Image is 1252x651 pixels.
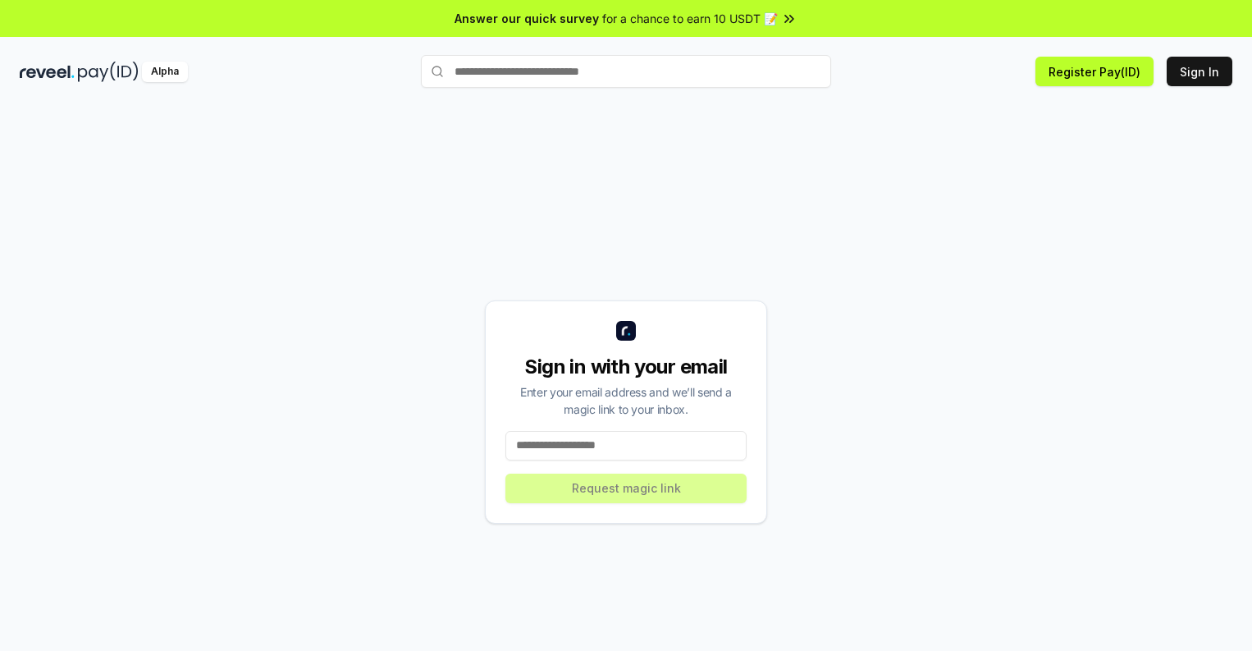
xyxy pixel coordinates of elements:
button: Register Pay(ID) [1035,57,1154,86]
div: Alpha [142,62,188,82]
img: logo_small [616,321,636,341]
span: Answer our quick survey [455,10,599,27]
img: reveel_dark [20,62,75,82]
button: Sign In [1167,57,1232,86]
img: pay_id [78,62,139,82]
div: Sign in with your email [505,354,747,380]
span: for a chance to earn 10 USDT 📝 [602,10,778,27]
div: Enter your email address and we’ll send a magic link to your inbox. [505,383,747,418]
